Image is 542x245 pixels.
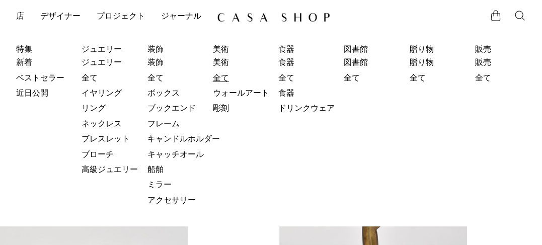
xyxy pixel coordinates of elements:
font: 店 [16,13,24,21]
font: 近日公開 [16,90,48,98]
a: 全て [82,73,157,84]
font: ジャーナル [161,13,201,21]
a: ジャーナル [161,11,201,24]
a: リング [82,103,157,114]
a: ジュエリー [82,44,132,55]
a: ベストセラー [16,73,92,84]
a: 装飾 [147,44,198,55]
a: 全て [409,73,485,84]
a: ブレスレット [82,134,157,145]
a: 高級ジュエリー [82,165,157,176]
font: 図書館 [344,46,368,54]
a: キャンドルホルダー [147,134,222,145]
ul: 特集 [16,55,92,101]
font: 新着 [16,59,32,67]
a: ボックス [147,88,222,99]
ul: ジュエリー [82,55,157,178]
font: リング [82,105,106,113]
font: 装飾 [147,59,163,67]
a: 装飾 [147,57,222,68]
font: アクセサリー [147,197,195,205]
font: キャッチオール [147,151,203,159]
a: 贈り物 [409,44,460,55]
font: キャンドルホルダー [147,135,219,143]
font: フレーム [147,120,179,128]
font: 全て [475,74,491,83]
a: ミラー [147,180,222,191]
a: キャッチオール [147,149,222,160]
a: ブックエンド [147,103,222,114]
font: 販売 [475,59,491,67]
font: 美術 [213,59,229,67]
a: 食器 [278,44,329,55]
font: ジュエリー [82,46,122,54]
a: 近日公開 [16,88,92,99]
a: 店 [16,11,24,24]
font: ベストセラー [16,74,64,83]
nav: デスクトップナビゲーション [16,9,209,26]
font: 贈り物 [409,59,433,67]
font: ブレスレット [82,135,130,143]
a: 彫刻 [213,103,288,114]
a: ブローチ [82,149,157,160]
font: 食器 [278,59,294,67]
a: アクセサリー [147,195,222,206]
ul: 食器 [278,55,354,117]
font: 販売 [475,46,491,54]
a: ウォールアート [213,88,288,99]
a: 全て [278,73,354,84]
font: ドリンクウェア [278,105,335,113]
a: 船舶 [147,165,222,176]
a: 図書館 [344,44,395,55]
font: 全て [278,74,294,83]
a: 販売 [475,44,526,55]
a: 全て [147,73,222,84]
a: 食器 [278,88,354,99]
font: 全て [147,74,163,83]
a: 新着 [16,57,92,68]
font: 美術 [213,46,229,54]
a: フレーム [147,119,222,130]
a: 美術 [213,57,288,68]
font: 全て [409,74,425,83]
font: 高級ジュエリー [82,166,138,174]
a: 全て [213,73,288,84]
ul: 贈り物 [409,55,485,86]
font: プロジェクト [97,13,145,21]
ul: 新しいヘッダーメニュー [16,9,209,26]
a: 特集 [16,44,67,55]
a: デザイナー [40,11,81,24]
font: 図書館 [344,59,368,67]
font: 全て [82,74,98,83]
font: 贈り物 [409,46,433,54]
font: 全て [344,74,360,83]
font: ブローチ [82,151,114,159]
a: プロジェクト [97,11,145,24]
a: ドリンクウェア [278,103,354,114]
font: イヤリング [82,90,122,98]
a: イヤリング [82,88,157,99]
font: ジュエリー [82,59,122,67]
font: デザイナー [40,13,81,21]
font: 彫刻 [213,105,229,113]
font: ブックエンド [147,105,195,113]
a: 食器 [278,57,354,68]
font: 特集 [16,46,32,54]
a: 美術 [213,44,264,55]
a: ジュエリー [82,57,157,68]
ul: 図書館 [344,55,419,86]
font: ウォールアート [213,90,269,98]
font: 食器 [278,90,294,98]
font: ミラー [147,181,171,189]
font: 船舶 [147,166,163,174]
font: 全て [213,74,229,83]
font: ボックス [147,90,179,98]
a: 図書館 [344,57,419,68]
font: ネックレス [82,120,122,128]
ul: 美術 [213,55,288,117]
font: 食器 [278,46,294,54]
a: 贈り物 [409,57,485,68]
a: 全て [344,73,419,84]
a: ネックレス [82,119,157,130]
ul: 装飾 [147,55,222,208]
